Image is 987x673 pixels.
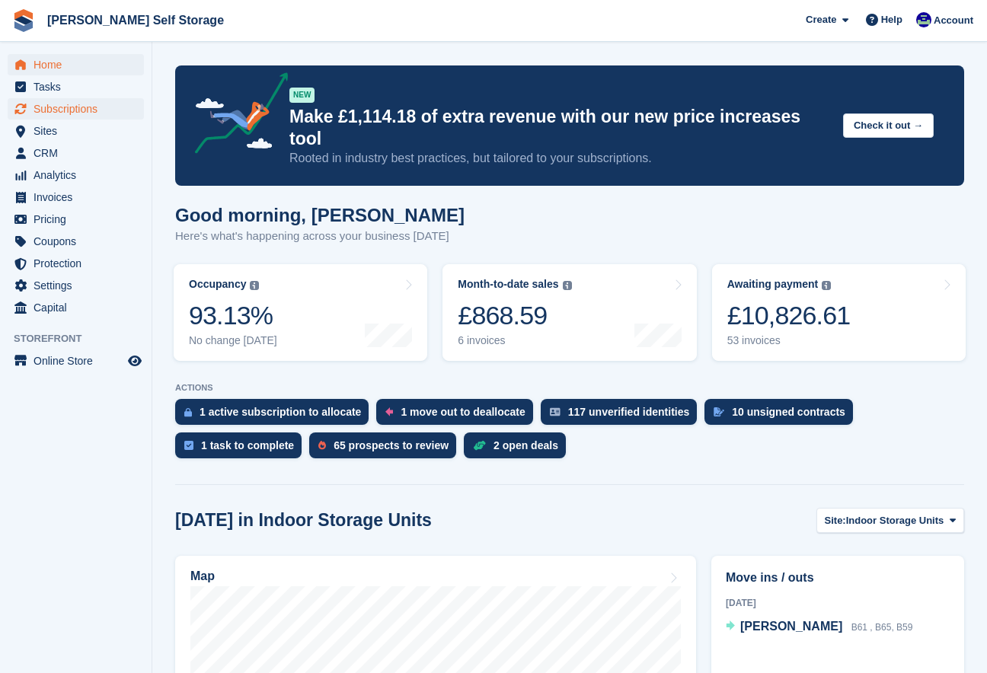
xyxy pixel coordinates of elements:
[493,439,558,451] div: 2 open deals
[727,334,851,347] div: 53 invoices
[846,513,944,528] span: Indoor Storage Units
[189,278,246,291] div: Occupancy
[34,98,125,120] span: Subscriptions
[41,8,230,33] a: [PERSON_NAME] Self Storage
[318,441,326,450] img: prospect-51fa495bee0391a8d652442698ab0144808aea92771e9ea1ae160a38d050c398.svg
[184,407,192,417] img: active_subscription_to_allocate_icon-d502201f5373d7db506a760aba3b589e785aa758c864c3986d89f69b8ff3...
[8,76,144,97] a: menu
[727,300,851,331] div: £10,826.61
[8,253,144,274] a: menu
[190,569,215,583] h2: Map
[334,439,449,451] div: 65 prospects to review
[934,13,973,28] span: Account
[568,406,690,418] div: 117 unverified identities
[34,142,125,164] span: CRM
[8,275,144,296] a: menu
[200,406,361,418] div: 1 active subscription to allocate
[816,508,964,533] button: Site: Indoor Storage Units
[34,164,125,186] span: Analytics
[8,350,144,372] a: menu
[126,352,144,370] a: Preview store
[8,231,144,252] a: menu
[8,142,144,164] a: menu
[563,281,572,290] img: icon-info-grey-7440780725fd019a000dd9b08b2336e03edf1995a4989e88bcd33f0948082b44.svg
[34,54,125,75] span: Home
[843,113,934,139] button: Check it out →
[174,264,427,361] a: Occupancy 93.13% No change [DATE]
[822,281,831,290] img: icon-info-grey-7440780725fd019a000dd9b08b2336e03edf1995a4989e88bcd33f0948082b44.svg
[201,439,294,451] div: 1 task to complete
[12,9,35,32] img: stora-icon-8386f47178a22dfd0bd8f6a31ec36ba5ce8667c1dd55bd0f319d3a0aa187defe.svg
[712,264,966,361] a: Awaiting payment £10,826.61 53 invoices
[458,300,571,331] div: £868.59
[376,399,540,432] a: 1 move out to deallocate
[34,76,125,97] span: Tasks
[881,12,902,27] span: Help
[34,209,125,230] span: Pricing
[473,440,486,451] img: deal-1b604bf984904fb50ccaf53a9ad4b4a5d6e5aea283cecdc64d6e3604feb123c2.svg
[726,596,950,610] div: [DATE]
[732,406,845,418] div: 10 unsigned contracts
[458,334,571,347] div: 6 invoices
[34,297,125,318] span: Capital
[550,407,561,416] img: verify_identity-adf6edd0f0f0b5bbfe63781bf79b02c33cf7c696d77639b501bdc392416b5a36.svg
[34,120,125,142] span: Sites
[250,281,259,290] img: icon-info-grey-7440780725fd019a000dd9b08b2336e03edf1995a4989e88bcd33f0948082b44.svg
[289,106,831,150] p: Make £1,114.18 of extra revenue with our new price increases tool
[14,331,152,346] span: Storefront
[175,399,376,432] a: 1 active subscription to allocate
[916,12,931,27] img: Justin Farthing
[401,406,525,418] div: 1 move out to deallocate
[8,164,144,186] a: menu
[175,510,432,531] h2: [DATE] in Indoor Storage Units
[541,399,705,432] a: 117 unverified identities
[175,383,964,393] p: ACTIONS
[727,278,819,291] div: Awaiting payment
[175,432,309,466] a: 1 task to complete
[851,622,913,633] span: B61 , B65, B59
[189,334,277,347] div: No change [DATE]
[8,297,144,318] a: menu
[189,300,277,331] div: 93.13%
[442,264,696,361] a: Month-to-date sales £868.59 6 invoices
[726,617,912,637] a: [PERSON_NAME] B61 , B65, B59
[385,407,393,416] img: move_outs_to_deallocate_icon-f764333ba52eb49d3ac5e1228854f67142a1ed5810a6f6cc68b1a99e826820c5.svg
[34,350,125,372] span: Online Store
[8,187,144,208] a: menu
[714,407,724,416] img: contract_signature_icon-13c848040528278c33f63329250d36e43548de30e8caae1d1a13099fd9432cc5.svg
[34,275,125,296] span: Settings
[740,620,842,633] span: [PERSON_NAME]
[825,513,846,528] span: Site:
[8,209,144,230] a: menu
[8,98,144,120] a: menu
[806,12,836,27] span: Create
[458,278,558,291] div: Month-to-date sales
[175,228,465,245] p: Here's what's happening across your business [DATE]
[464,432,573,466] a: 2 open deals
[726,569,950,587] h2: Move ins / outs
[34,231,125,252] span: Coupons
[8,120,144,142] a: menu
[175,205,465,225] h1: Good morning, [PERSON_NAME]
[8,54,144,75] a: menu
[34,187,125,208] span: Invoices
[289,150,831,167] p: Rooted in industry best practices, but tailored to your subscriptions.
[34,253,125,274] span: Protection
[182,72,289,159] img: price-adjustments-announcement-icon-8257ccfd72463d97f412b2fc003d46551f7dbcb40ab6d574587a9cd5c0d94...
[289,88,315,103] div: NEW
[184,441,193,450] img: task-75834270c22a3079a89374b754ae025e5fb1db73e45f91037f5363f120a921f8.svg
[704,399,861,432] a: 10 unsigned contracts
[309,432,464,466] a: 65 prospects to review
